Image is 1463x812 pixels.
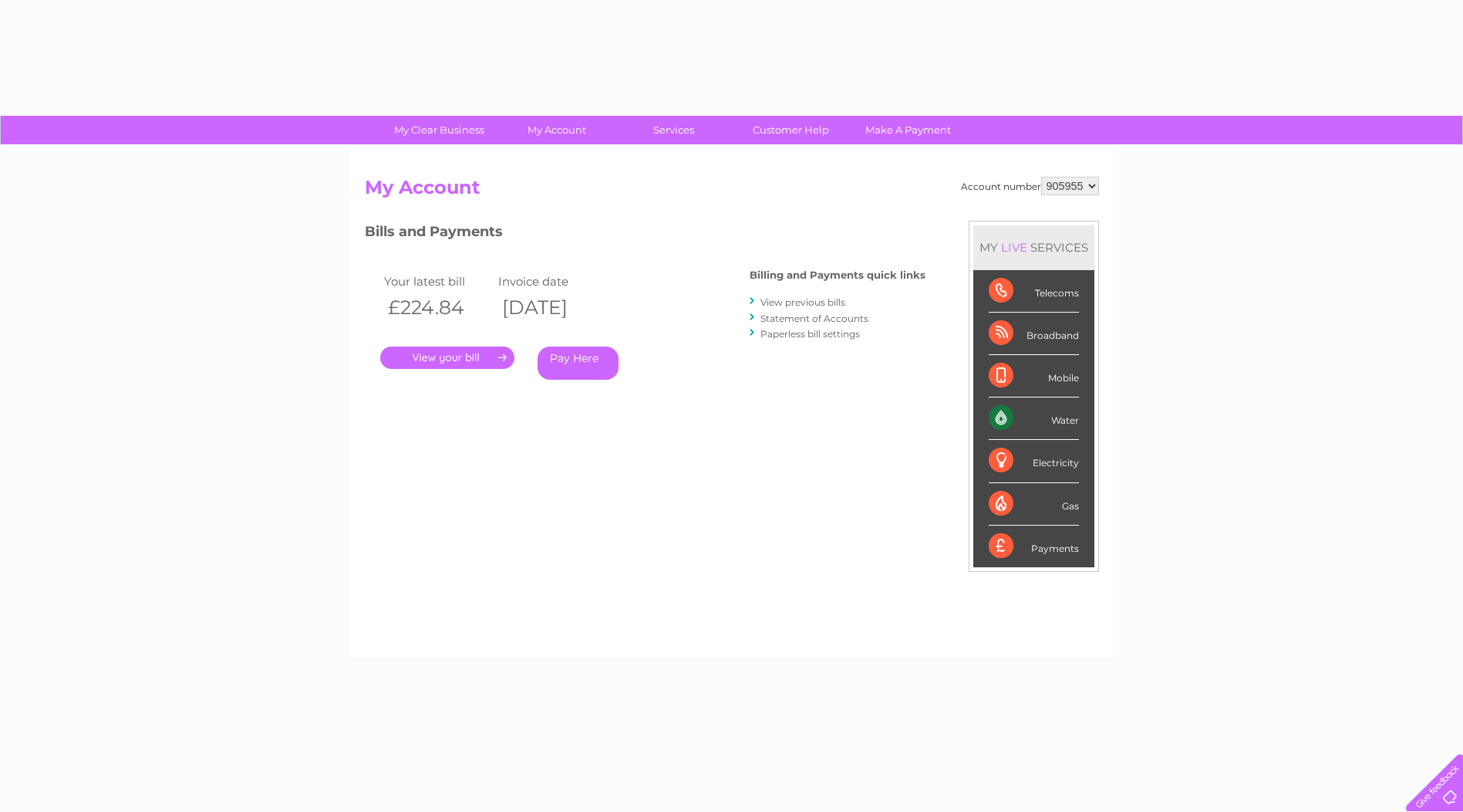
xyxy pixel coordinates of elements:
[989,440,1079,482] div: Electricity
[760,328,860,340] a: Paperless bill settings
[989,355,1079,398] div: Mobile
[961,177,1099,195] div: Account number
[844,116,972,144] a: Make A Payment
[380,292,495,323] th: £224.84
[380,271,495,292] td: Your latest bill
[365,177,1099,206] h2: My Account
[998,240,1030,255] div: LIVE
[494,292,609,323] th: [DATE]
[750,269,925,281] h4: Billing and Payments quick links
[493,116,620,144] a: My Account
[538,347,619,380] a: Pay Here
[610,116,737,144] a: Services
[365,221,925,248] h3: Bills and Payments
[494,271,609,292] td: Invoice date
[760,313,868,324] a: Statement of Accounts
[376,116,503,144] a: My Clear Business
[989,483,1079,526] div: Gas
[760,296,845,308] a: View previous bills
[973,225,1094,269] div: MY SERVICES
[989,526,1079,567] div: Payments
[989,313,1079,355] div: Broadband
[380,347,514,369] a: .
[989,270,1079,313] div: Telecoms
[727,116,855,144] a: Customer Help
[989,398,1079,440] div: Water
